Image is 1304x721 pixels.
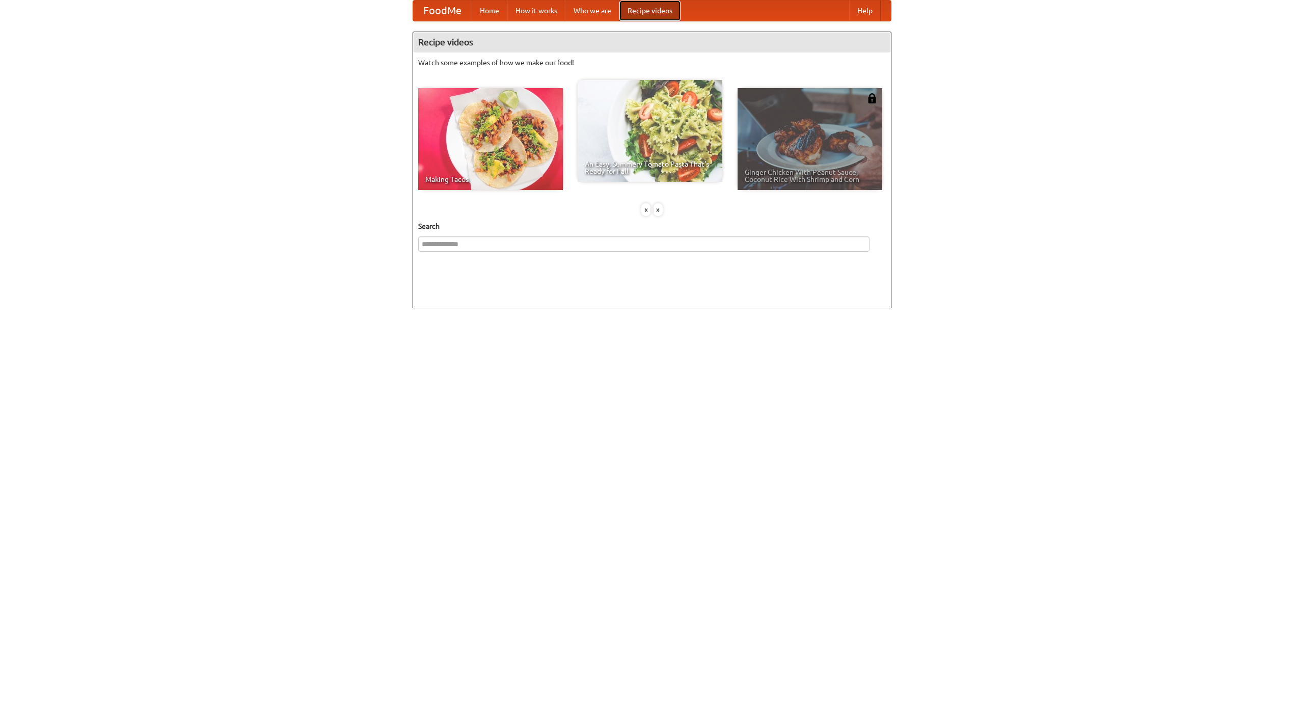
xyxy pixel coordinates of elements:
a: FoodMe [413,1,472,21]
a: Home [472,1,507,21]
span: Making Tacos [425,176,556,183]
div: « [641,203,650,216]
div: » [654,203,663,216]
img: 483408.png [867,93,877,103]
a: Making Tacos [418,88,563,190]
a: Who we are [565,1,619,21]
span: An Easy, Summery Tomato Pasta That's Ready for Fall [585,161,715,175]
a: Recipe videos [619,1,681,21]
a: An Easy, Summery Tomato Pasta That's Ready for Fall [578,80,722,182]
p: Watch some examples of how we make our food! [418,58,886,68]
h5: Search [418,221,886,231]
h4: Recipe videos [413,32,891,52]
a: How it works [507,1,565,21]
a: Help [849,1,881,21]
